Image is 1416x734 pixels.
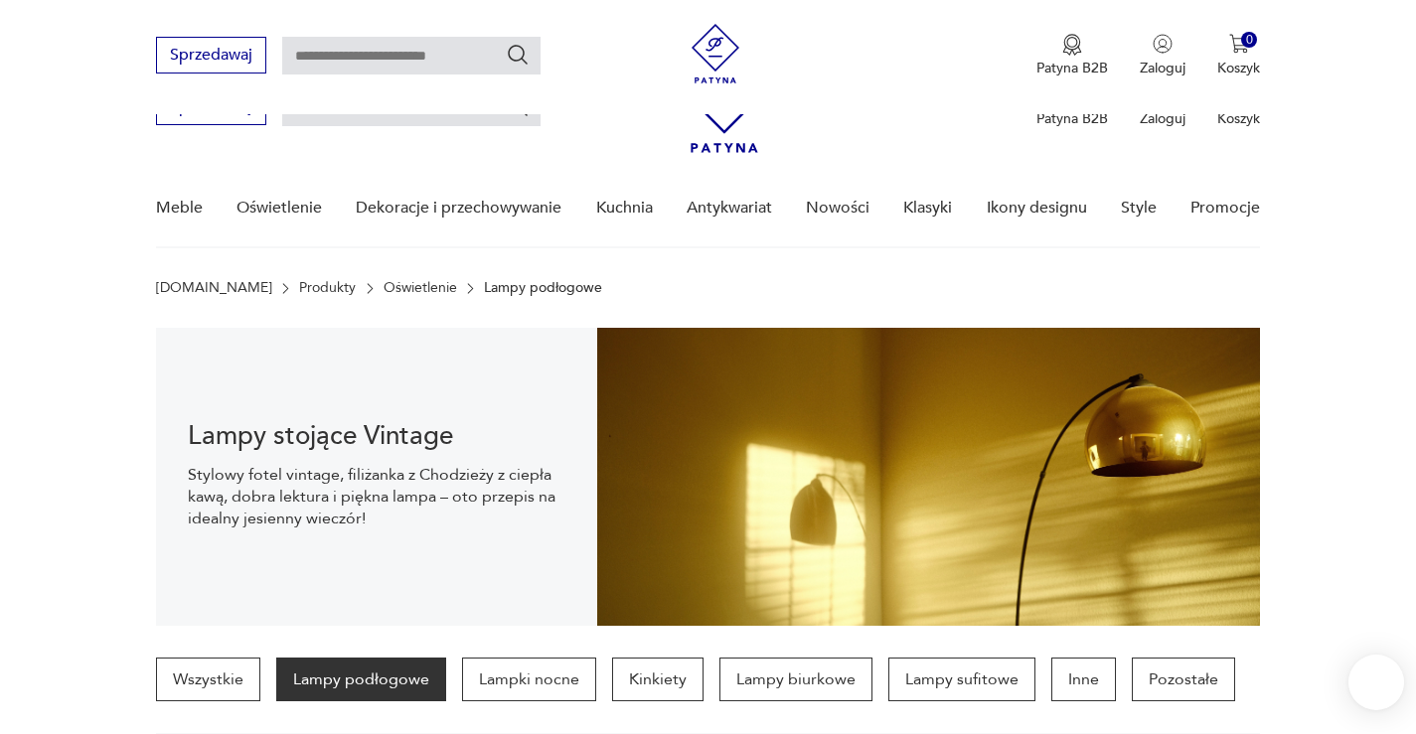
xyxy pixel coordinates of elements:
[356,170,561,246] a: Dekoracje i przechowywanie
[1229,34,1249,54] img: Ikona koszyka
[686,24,745,83] img: Patyna - sklep z meblami i dekoracjami vintage
[612,658,704,701] a: Kinkiety
[1121,170,1157,246] a: Style
[188,424,566,448] h1: Lampy stojące Vintage
[156,50,266,64] a: Sprzedawaj
[156,37,266,73] button: Sprzedawaj
[1217,59,1260,77] p: Koszyk
[806,170,869,246] a: Nowości
[1051,658,1116,701] a: Inne
[1062,34,1082,56] img: Ikona medalu
[156,101,266,115] a: Sprzedawaj
[597,328,1260,626] img: 10e6338538aad63f941a4120ddb6aaec.jpg
[1132,658,1235,701] a: Pozostałe
[1036,34,1108,77] a: Ikona medaluPatyna B2B
[462,658,596,701] a: Lampki nocne
[687,170,772,246] a: Antykwariat
[156,658,260,701] a: Wszystkie
[1036,59,1108,77] p: Patyna B2B
[1036,34,1108,77] button: Patyna B2B
[903,170,952,246] a: Klasyki
[596,170,653,246] a: Kuchnia
[1140,34,1185,77] button: Zaloguj
[888,658,1035,701] a: Lampy sufitowe
[276,658,446,701] a: Lampy podłogowe
[987,170,1087,246] a: Ikony designu
[1140,59,1185,77] p: Zaloguj
[719,658,872,701] a: Lampy biurkowe
[1190,170,1260,246] a: Promocje
[188,464,566,529] p: Stylowy fotel vintage, filiżanka z Chodzieży z ciepła kawą, dobra lektura i piękna lampa – oto pr...
[384,280,457,296] a: Oświetlenie
[506,43,530,67] button: Szukaj
[1241,32,1258,49] div: 0
[1153,34,1173,54] img: Ikonka użytkownika
[1140,109,1185,128] p: Zaloguj
[1348,655,1404,710] iframe: Smartsupp widget button
[299,280,356,296] a: Produkty
[1217,109,1260,128] p: Koszyk
[236,170,322,246] a: Oświetlenie
[1036,109,1108,128] p: Patyna B2B
[156,280,272,296] a: [DOMAIN_NAME]
[156,170,203,246] a: Meble
[1217,34,1260,77] button: 0Koszyk
[484,280,602,296] p: Lampy podłogowe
